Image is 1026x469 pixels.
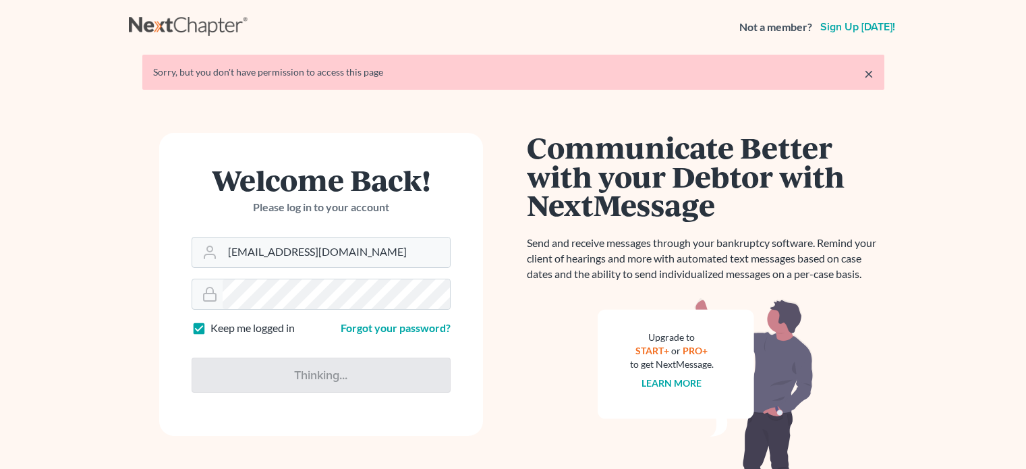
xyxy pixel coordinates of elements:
[818,22,898,32] a: Sign up [DATE]!
[683,345,708,356] a: PRO+
[341,321,451,334] a: Forgot your password?
[210,321,295,336] label: Keep me logged in
[527,236,884,282] p: Send and receive messages through your bankruptcy software. Remind your client of hearings and mo...
[192,165,451,194] h1: Welcome Back!
[739,20,812,35] strong: Not a member?
[223,238,450,267] input: Email Address
[527,133,884,219] h1: Communicate Better with your Debtor with NextMessage
[864,65,874,82] a: ×
[671,345,681,356] span: or
[192,358,451,393] input: Thinking...
[192,200,451,215] p: Please log in to your account
[630,358,714,371] div: to get NextMessage.
[635,345,669,356] a: START+
[630,331,714,344] div: Upgrade to
[642,377,702,389] a: Learn more
[153,65,874,79] div: Sorry, but you don't have permission to access this page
